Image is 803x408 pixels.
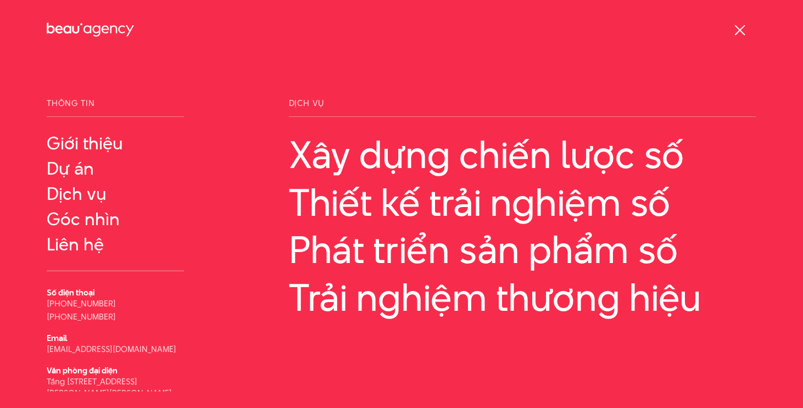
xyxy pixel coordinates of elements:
a: [PHONE_NUMBER] [47,311,116,322]
a: Xây dựng chiến lược số [289,133,756,176]
b: Email [47,332,67,344]
a: [PHONE_NUMBER] [47,298,116,309]
span: Dịch vụ [289,99,756,117]
a: Dịch vụ [47,184,184,204]
a: Thiết kế trải nghiệm số [289,181,756,223]
a: [EMAIL_ADDRESS][DOMAIN_NAME] [47,343,176,355]
p: Tầng [STREET_ADDRESS][PERSON_NAME][PERSON_NAME] [47,376,184,399]
a: Trải nghiệm thương hiệu [289,276,756,318]
a: Góc nhìn [47,209,184,229]
span: Thông tin [47,99,184,117]
a: Liên hệ [47,234,184,254]
a: Phát triển sản phẩm số [289,228,756,271]
b: Số điện thoại [47,287,94,298]
a: Giới thiệu [47,133,184,153]
a: Dự án [47,159,184,178]
b: Văn phòng đại diện [47,365,118,376]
